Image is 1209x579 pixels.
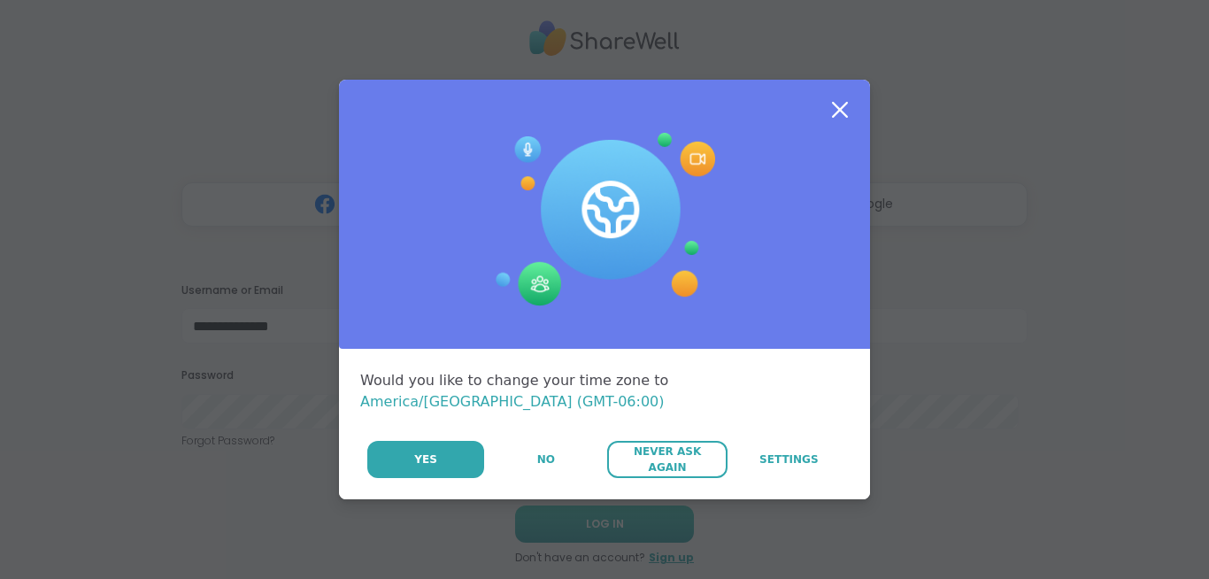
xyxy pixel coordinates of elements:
button: Never Ask Again [607,441,727,478]
button: No [486,441,605,478]
span: No [537,452,555,467]
a: Settings [729,441,849,478]
span: America/[GEOGRAPHIC_DATA] (GMT-06:00) [360,393,665,410]
button: Yes [367,441,484,478]
span: Yes [414,452,437,467]
span: Never Ask Again [616,444,718,475]
span: Settings [759,452,819,467]
div: Would you like to change your time zone to [360,370,849,413]
img: Session Experience [494,133,715,306]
